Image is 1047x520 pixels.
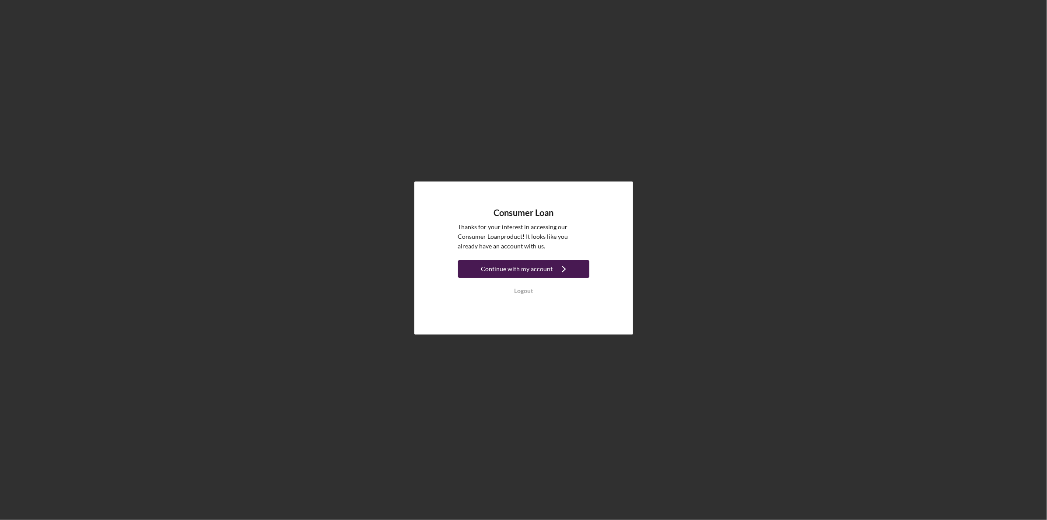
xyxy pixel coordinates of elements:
div: Logout [514,282,533,300]
a: Continue with my account [458,260,589,280]
button: Logout [458,282,589,300]
div: Continue with my account [481,260,553,278]
p: Thanks for your interest in accessing our Consumer Loan product! It looks like you already have a... [458,222,589,251]
h4: Consumer Loan [494,208,553,218]
button: Continue with my account [458,260,589,278]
